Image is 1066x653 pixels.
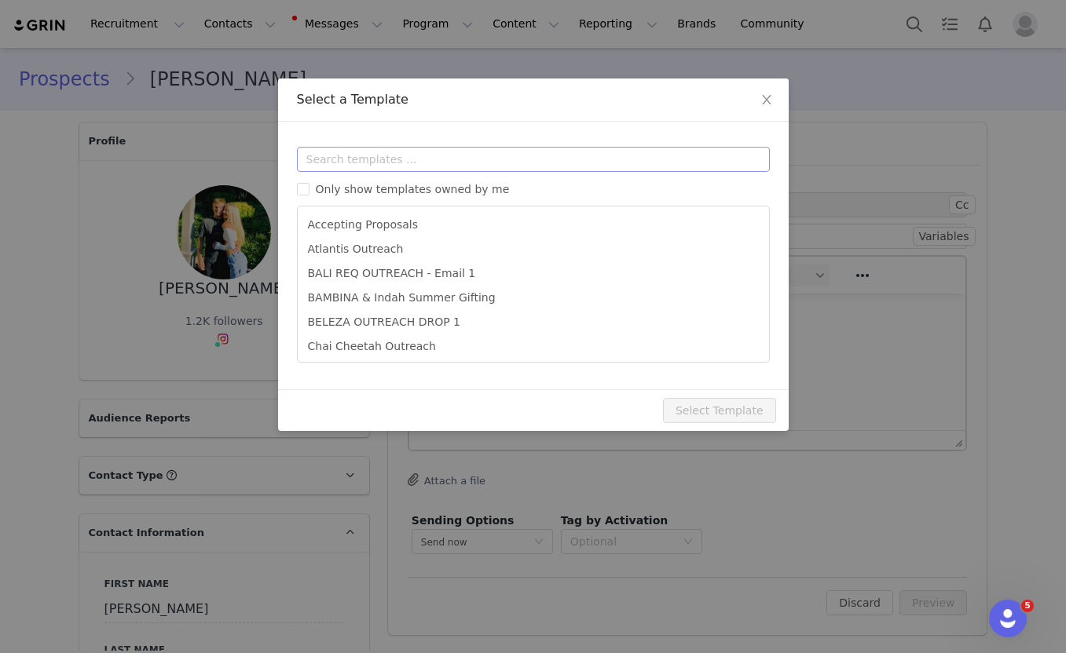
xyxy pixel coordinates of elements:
[297,147,770,172] input: Search templates ...
[304,261,763,286] li: BALI REQ OUTREACH - Email 1
[304,359,763,383] li: CLUB BOHO DROP 2
[310,183,516,195] span: Only show templates owned by me
[760,93,773,106] i: icon: close
[989,600,1027,637] iframe: Intercom live chat
[745,78,789,122] button: Close
[304,286,763,310] li: BAMBINA & Indah Summer Gifting
[13,13,544,30] body: Rich Text Area. Press ALT-0 for help.
[304,310,763,334] li: BELEZA OUTREACH DROP 1
[297,91,770,108] div: Select a Template
[1021,600,1034,612] span: 5
[663,398,776,423] button: Select Template
[304,237,763,261] li: Atlantis Outreach
[304,213,763,237] li: Accepting Proposals
[304,334,763,359] li: Chai Cheetah Outreach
